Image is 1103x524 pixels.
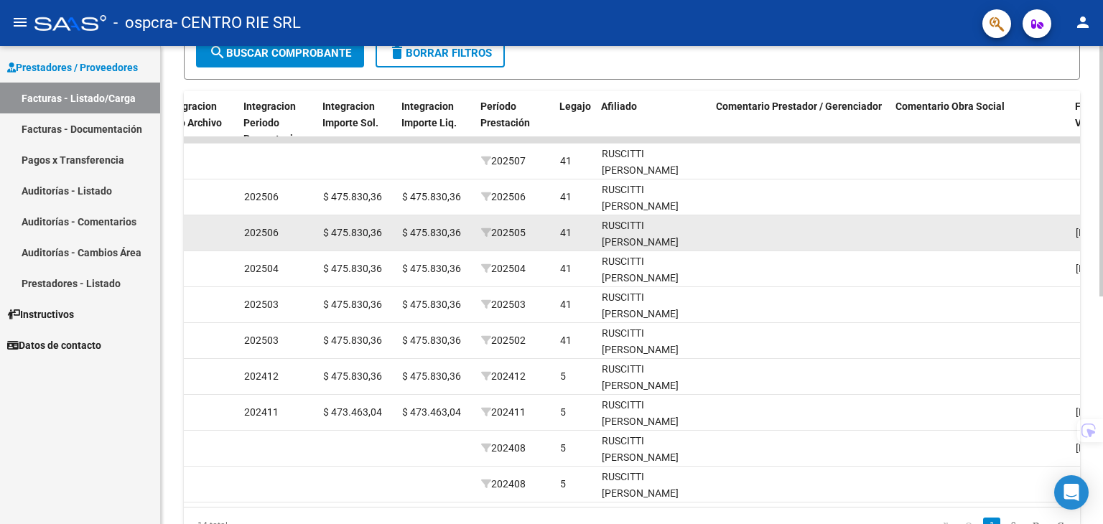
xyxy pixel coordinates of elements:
div: 41 [560,189,572,205]
span: $ 475.830,36 [323,227,382,238]
datatable-header-cell: Integracion Importe Liq. [396,91,475,154]
span: Prestadores / Proveedores [7,60,138,75]
datatable-header-cell: Período Prestación [475,91,554,154]
span: $ 475.830,36 [323,299,382,310]
mat-icon: person [1074,14,1092,31]
datatable-header-cell: Comentario Prestador / Gerenciador [710,91,890,154]
span: 202503 [244,299,279,310]
datatable-header-cell: Comentario Obra Social [890,91,1069,154]
span: Instructivos [7,307,74,322]
span: Integracion Tipo Archivo [164,100,222,128]
div: 41 [560,153,572,169]
div: Open Intercom Messenger [1054,475,1089,510]
span: - CENTRO RIE SRL [173,7,301,39]
span: 202411 [481,406,526,418]
div: 5 [560,440,566,457]
div: 5 [560,404,566,421]
div: RUSCITTI [PERSON_NAME] 23581259409 [602,182,705,230]
span: 202504 [481,263,526,274]
span: Comentario Obra Social [895,100,1005,112]
mat-icon: delete [388,44,406,61]
datatable-header-cell: Integracion Importe Sol. [317,91,396,154]
div: RUSCITTI [PERSON_NAME] 23581259409 [602,217,705,266]
span: Afiliado [601,100,637,112]
div: 41 [560,332,572,349]
div: RUSCITTI [PERSON_NAME] 23581259409 [602,397,705,446]
div: RUSCITTI [PERSON_NAME] 23581259409 [602,253,705,302]
span: 202408 [481,442,526,454]
div: 41 [560,225,572,241]
div: RUSCITTI [PERSON_NAME] 23581259409 [602,325,705,374]
mat-icon: search [209,44,226,61]
span: 202408 [481,478,526,490]
span: 202506 [244,191,279,202]
span: Legajo [559,100,591,112]
div: 41 [560,296,572,313]
span: $ 473.463,04 [323,406,382,418]
span: $ 475.830,36 [402,370,461,382]
datatable-header-cell: Legajo [554,91,595,154]
div: 41 [560,261,572,277]
span: $ 473.463,04 [402,406,461,418]
span: Borrar Filtros [388,47,492,60]
span: Integracion Importe Liq. [401,100,457,128]
span: 202503 [481,299,526,310]
datatable-header-cell: Integracion Periodo Presentacion [238,91,317,154]
div: RUSCITTI [PERSON_NAME] 23581259409 [602,146,705,195]
span: Buscar Comprobante [209,47,351,60]
span: $ 475.830,36 [323,263,382,274]
div: 5 [560,476,566,492]
span: $ 475.830,36 [402,191,461,202]
datatable-header-cell: Integracion Tipo Archivo [159,91,238,154]
span: 202412 [244,370,279,382]
span: 202507 [481,155,526,167]
datatable-header-cell: Afiliado [595,91,710,154]
div: RUSCITTI [PERSON_NAME] 23581259409 [602,361,705,410]
span: - ospcra [113,7,173,39]
button: Borrar Filtros [376,39,505,67]
span: Integracion Importe Sol. [322,100,378,128]
span: 202503 [244,334,279,346]
span: Integracion Periodo Presentacion [243,100,304,145]
div: RUSCITTI [PERSON_NAME] 23581259409 [602,289,705,338]
span: 202505 [481,227,526,238]
span: 202506 [481,191,526,202]
span: 202412 [481,370,526,382]
span: $ 475.830,36 [402,227,461,238]
div: RUSCITTI [PERSON_NAME] 23581259409 [602,469,705,518]
span: $ 475.830,36 [402,299,461,310]
span: 202411 [244,406,279,418]
span: $ 475.830,36 [402,263,461,274]
span: $ 475.830,36 [323,370,382,382]
span: 202506 [244,227,279,238]
span: Datos de contacto [7,337,101,353]
span: $ 475.830,36 [402,334,461,346]
div: RUSCITTI [PERSON_NAME] 23581259409 [602,433,705,482]
button: Buscar Comprobante [196,39,364,67]
span: 202504 [244,263,279,274]
span: $ 475.830,36 [323,334,382,346]
span: Período Prestación [480,100,530,128]
span: 202502 [481,334,526,346]
span: Comentario Prestador / Gerenciador [716,100,882,112]
mat-icon: menu [11,14,29,31]
div: 5 [560,368,566,385]
span: $ 475.830,36 [323,191,382,202]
